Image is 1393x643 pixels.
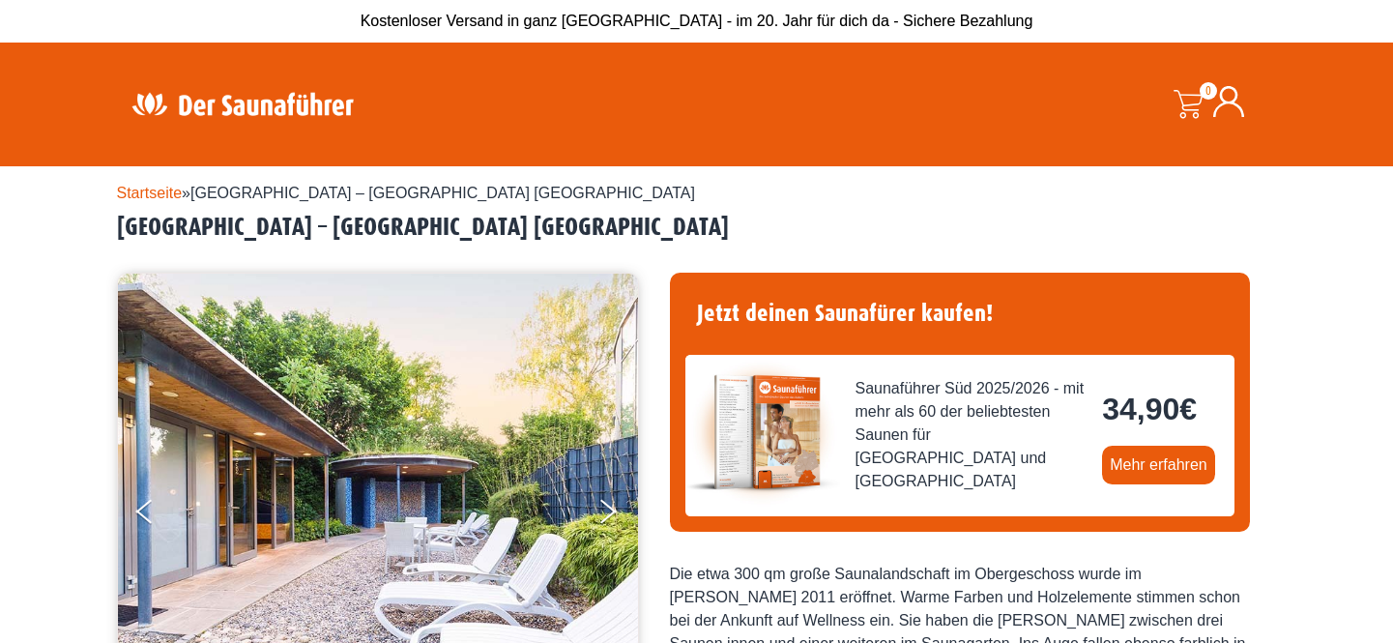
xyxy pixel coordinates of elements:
h2: [GEOGRAPHIC_DATA] – [GEOGRAPHIC_DATA] [GEOGRAPHIC_DATA] [117,213,1277,243]
span: 0 [1200,82,1217,100]
span: » [117,185,695,201]
img: der-saunafuehrer-2025-sued.jpg [685,355,840,510]
a: Startseite [117,185,183,201]
span: € [1179,392,1197,426]
span: Kostenloser Versand in ganz [GEOGRAPHIC_DATA] - im 20. Jahr für dich da - Sichere Bezahlung [361,13,1033,29]
span: [GEOGRAPHIC_DATA] – [GEOGRAPHIC_DATA] [GEOGRAPHIC_DATA] [190,185,695,201]
span: Saunaführer Süd 2025/2026 - mit mehr als 60 der beliebtesten Saunen für [GEOGRAPHIC_DATA] und [GE... [856,377,1088,493]
a: Mehr erfahren [1102,446,1215,484]
button: Previous [136,491,185,540]
button: Next [596,491,645,540]
bdi: 34,90 [1102,392,1197,426]
h4: Jetzt deinen Saunafürer kaufen! [685,288,1234,339]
